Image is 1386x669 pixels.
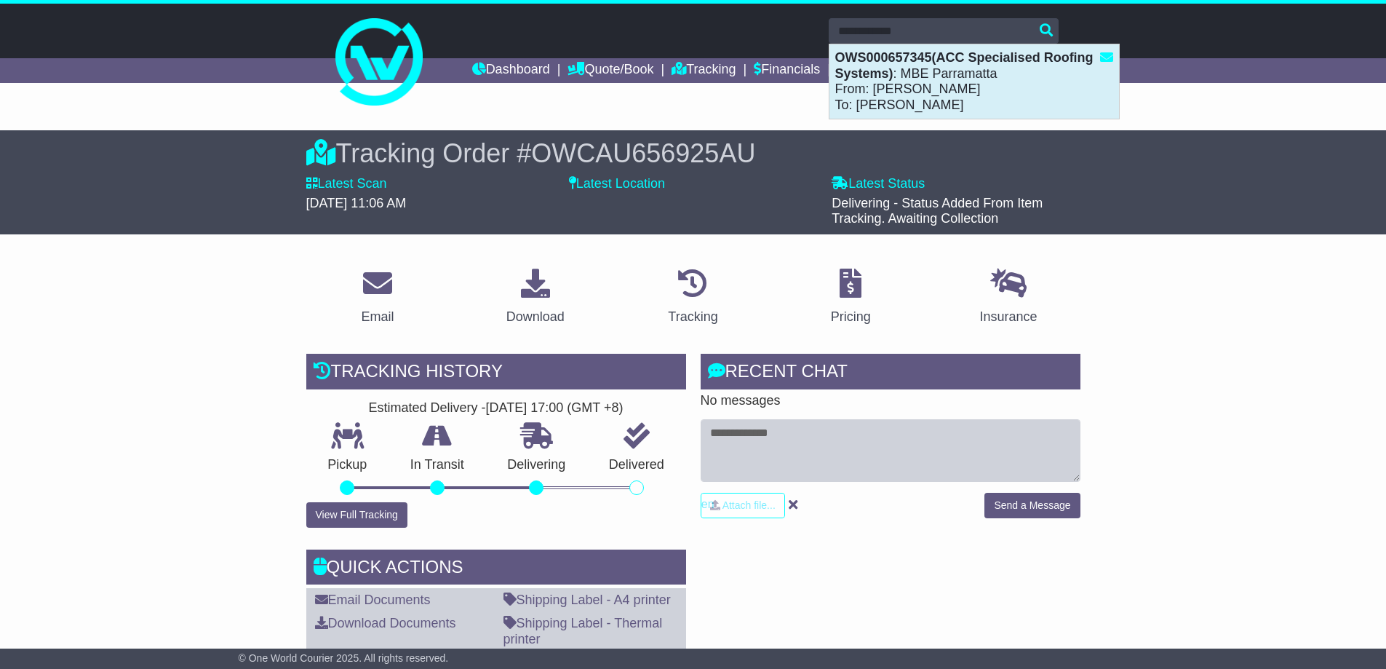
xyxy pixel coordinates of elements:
p: Pickup [306,457,389,473]
p: No messages [701,393,1080,409]
div: Quick Actions [306,550,686,589]
div: Tracking [668,307,717,327]
div: Estimated Delivery - [306,400,686,416]
a: Tracking [672,58,736,83]
button: View Full Tracking [306,502,407,528]
a: Insurance [971,264,1047,332]
a: Download [497,264,574,332]
span: © One World Courier 2025. All rights reserved. [239,652,449,664]
div: Pricing [831,307,871,327]
div: Tracking Order # [306,138,1080,169]
label: Latest Location [569,176,665,192]
a: Tracking [658,264,727,332]
div: Tracking history [306,354,686,393]
span: [DATE] 11:06 AM [306,196,407,210]
div: : MBE Parramatta From: [PERSON_NAME] To: [PERSON_NAME] [829,44,1119,119]
a: Financials [754,58,820,83]
div: Insurance [980,307,1037,327]
a: Dashboard [472,58,550,83]
strong: OWS000657345(ACC Specialised Roofing Systems) [835,50,1094,81]
div: [DATE] 17:00 (GMT +8) [486,400,624,416]
div: Email [361,307,394,327]
div: RECENT CHAT [701,354,1080,393]
a: Shipping Label - Thermal printer [503,616,663,646]
a: Quote/Book [567,58,653,83]
a: Shipping Label - A4 printer [503,593,671,607]
a: Email Documents [315,593,431,607]
p: Delivering [486,457,588,473]
label: Latest Scan [306,176,387,192]
p: In Transit [389,457,486,473]
a: Email [351,264,403,332]
p: Delivered [587,457,686,473]
button: Send a Message [984,493,1080,518]
span: OWCAU656925AU [531,138,755,168]
span: Delivering - Status Added From Item Tracking. Awaiting Collection [832,196,1043,226]
a: Download Documents [315,616,456,630]
div: Download [506,307,565,327]
a: Pricing [821,264,880,332]
label: Latest Status [832,176,925,192]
